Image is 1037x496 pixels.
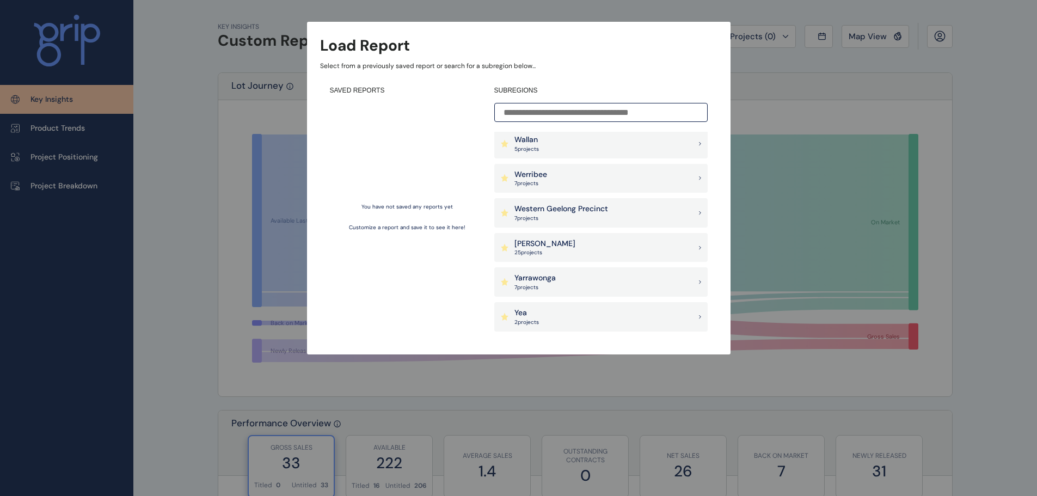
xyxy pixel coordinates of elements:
p: Yarrawonga [514,273,556,284]
p: You have not saved any reports yet [361,203,453,211]
p: 7 project s [514,215,608,222]
p: 2 project s [514,319,539,326]
p: Select from a previously saved report or search for a subregion below... [320,62,717,71]
p: Yea [514,308,539,319]
p: 7 project s [514,180,547,187]
p: [PERSON_NAME] [514,238,575,249]
h4: SAVED REPORTS [330,86,484,95]
p: Wallan [514,134,539,145]
p: 7 project s [514,284,556,291]
h4: SUBREGIONS [494,86,708,95]
p: Western Geelong Precinct [514,204,608,215]
p: Customize a report and save it to see it here! [349,224,465,231]
p: 25 project s [514,249,575,256]
p: Werribee [514,169,547,180]
p: 5 project s [514,145,539,153]
h3: Load Report [320,35,410,56]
